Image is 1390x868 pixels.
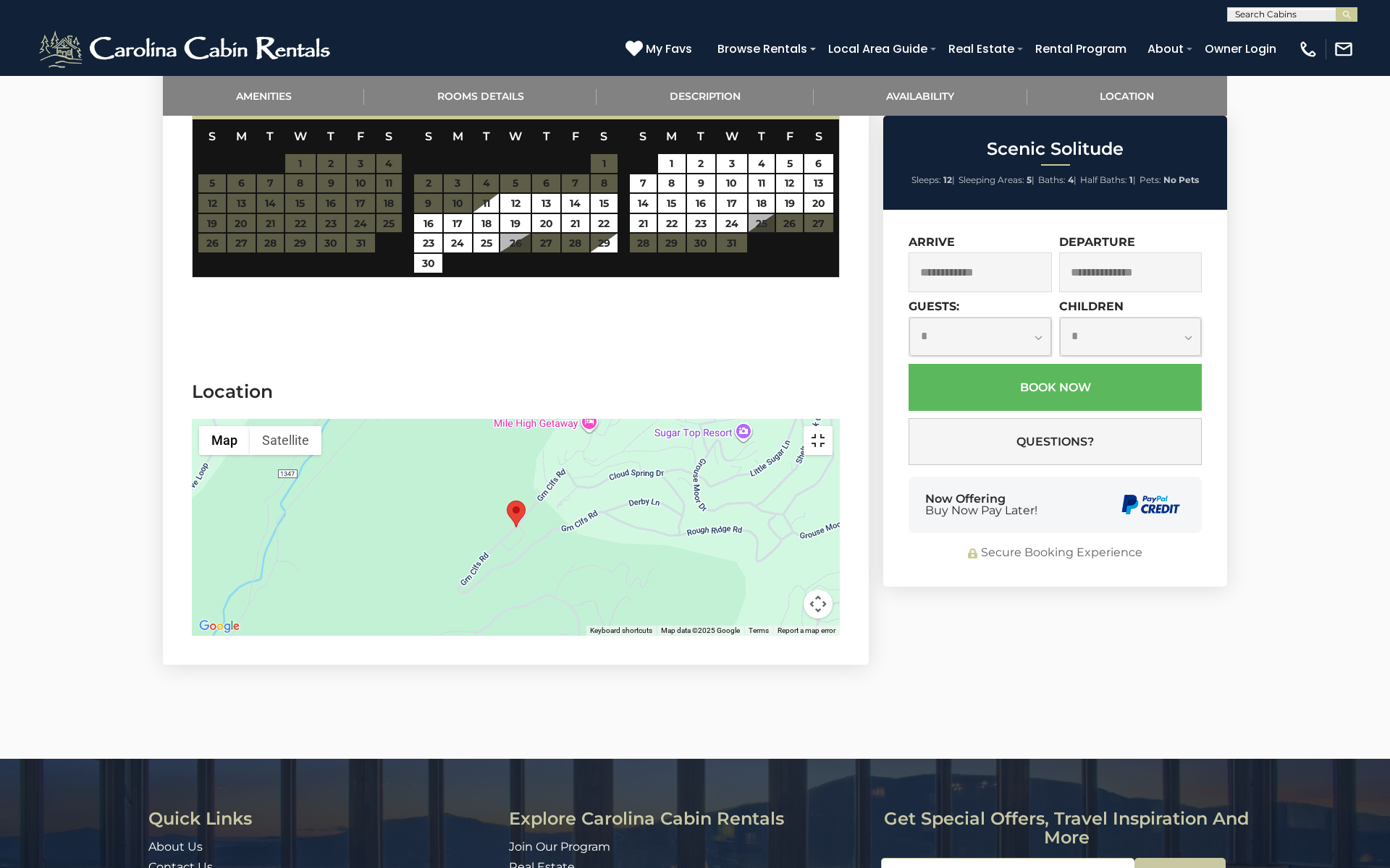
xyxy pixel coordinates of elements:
a: 19 [500,214,531,233]
label: Arrive [909,235,955,249]
a: 29 [591,234,618,252]
a: 22 [591,214,618,233]
a: Rooms Details [364,76,597,116]
button: Map camera controls [804,590,833,618]
span: My Favs [646,40,692,58]
h3: Explore Carolina Cabin Rentals [509,809,869,828]
li: | [1080,171,1136,190]
a: Open this area in Google Maps (opens a new window) [195,617,243,636]
span: Sunday [425,129,432,143]
img: White-1-2.png [36,27,337,71]
span: Friday [786,129,793,143]
strong: 1 [1129,174,1133,185]
a: Real Estate [941,36,1022,61]
label: Children [1059,299,1124,313]
a: 16 [414,214,442,233]
a: About [1140,36,1191,61]
a: 10 [717,174,747,193]
a: 23 [687,214,715,233]
strong: 12 [943,174,952,185]
span: Baths: [1038,174,1066,185]
a: 23 [414,234,442,252]
span: Monday [236,129,247,143]
span: Pets: [1140,174,1161,185]
a: 13 [532,194,560,213]
a: 11 [749,174,775,193]
button: Show street map [199,426,250,455]
h2: Scenic Solitude [887,140,1223,158]
a: Browse Rentals [710,36,814,61]
span: Buy Now Pay Later! [925,505,1037,516]
span: Saturday [815,129,822,143]
img: mail-regular-white.png [1334,39,1354,59]
strong: 5 [1027,174,1032,185]
li: | [959,171,1035,190]
span: Monday [666,129,677,143]
h3: Quick Links [148,809,498,828]
a: 20 [804,194,833,213]
a: 8 [658,174,685,193]
li: | [1038,171,1077,190]
span: Tuesday [266,129,274,143]
button: Keyboard shortcuts [590,626,652,636]
a: 6 [804,154,833,173]
h3: Get special offers, travel inspiration and more [881,809,1252,848]
img: phone-regular-white.png [1298,39,1318,59]
a: 15 [591,194,618,213]
label: Guests: [909,299,959,313]
span: Thursday [327,129,334,143]
a: 14 [562,194,589,213]
div: Secure Booking Experience [909,545,1202,561]
a: 5 [776,154,803,173]
a: Owner Login [1197,36,1284,61]
a: My Favs [625,40,696,59]
strong: 4 [1068,174,1074,185]
span: Thursday [543,129,550,143]
label: Departure [1059,235,1135,249]
span: Tuesday [483,129,490,143]
span: Wednesday [509,129,522,143]
button: Toggle fullscreen view [804,426,833,455]
a: 18 [749,194,775,213]
a: 19 [776,194,803,213]
button: Book Now [909,364,1202,411]
a: 14 [630,194,657,213]
span: Saturday [600,129,607,143]
span: Sleeping Areas: [959,174,1024,185]
a: Terms (opens in new tab) [749,626,769,634]
a: 16 [687,194,715,213]
a: 21 [562,214,589,233]
a: 24 [717,214,747,233]
a: 22 [658,214,685,233]
a: Join Our Program [509,840,610,854]
button: Show satellite imagery [250,426,321,455]
div: Now Offering [925,493,1037,516]
span: Friday [357,129,364,143]
h3: Location [192,379,840,404]
span: Sleeps: [911,174,941,185]
a: Rental Program [1028,36,1134,61]
span: Tuesday [697,129,704,143]
span: Sunday [639,129,646,143]
a: Description [597,76,813,116]
a: 25 [473,234,500,252]
a: 4 [749,154,775,173]
span: Friday [572,129,579,143]
a: About Us [148,840,203,854]
a: 15 [658,194,685,213]
a: Local Area Guide [821,36,935,61]
a: 12 [776,174,803,193]
a: 7 [630,174,657,193]
a: 9 [687,174,715,193]
a: 2 [687,154,715,173]
a: 21 [630,214,657,233]
a: 1 [658,154,685,173]
span: Saturday [385,129,392,143]
img: Google [195,617,243,636]
a: 11 [473,194,500,213]
a: 18 [473,214,500,233]
a: 17 [444,214,472,233]
span: Thursday [758,129,765,143]
a: Amenities [163,76,364,116]
span: Map data ©2025 Google [661,626,740,634]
